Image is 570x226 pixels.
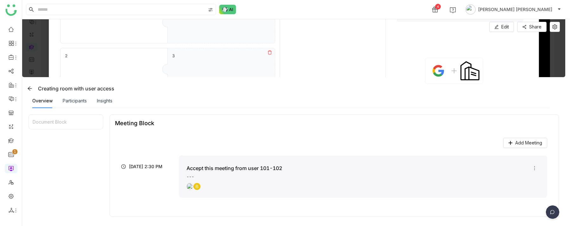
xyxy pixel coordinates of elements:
[25,83,114,94] div: Creating room with user access
[187,173,540,180] div: ---
[219,5,236,14] img: ask-buddy-normal.svg
[63,97,87,104] div: Participants
[501,23,509,30] span: Edit
[465,4,476,15] img: avatar
[478,6,552,13] span: [PERSON_NAME] [PERSON_NAME]
[489,22,514,32] button: Edit
[121,156,176,170] div: [DATE] 2:30 PM
[187,183,193,190] img: 684abccfde261c4b36a4c026
[14,149,16,155] p: 1
[32,97,53,104] div: Overview
[5,4,17,16] img: logo
[97,97,112,104] div: Insights
[435,4,441,9] div: 4
[208,7,213,12] img: search-type.svg
[450,7,456,13] img: help.svg
[515,139,542,146] span: Add Meeting
[29,115,103,129] div: Document Block
[503,138,547,148] button: Add Meeting
[517,22,547,32] button: Share
[464,4,562,15] button: [PERSON_NAME] [PERSON_NAME]
[187,164,282,172] div: Accept this meeting from user 101-102
[545,205,560,221] img: dsr-chat-floating.svg
[115,120,154,126] div: Meeting Block
[12,149,17,154] nz-badge-sup: 1
[529,23,541,30] span: Share
[193,183,200,190] div: B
